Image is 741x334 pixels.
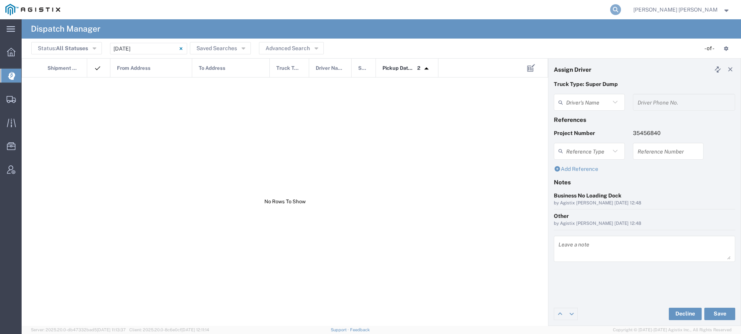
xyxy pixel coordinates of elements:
button: Status:All Statuses [31,42,102,54]
h4: Dispatch Manager [31,19,100,39]
p: 35456840 [633,129,704,137]
button: Advanced Search [259,42,324,54]
a: Add Reference [554,166,598,172]
span: Client: 2025.20.0-8c6e0cf [129,327,209,332]
span: [DATE] 11:13:37 [97,327,126,332]
span: Shipment No. [47,59,79,78]
div: Business No Loading Dock [554,192,735,200]
span: 2 [417,59,420,78]
a: Edit previous row [554,308,566,320]
span: Kayte Bray Dogali [633,5,718,14]
img: logo [5,4,60,15]
a: Edit next row [566,308,577,320]
h4: Notes [554,179,735,186]
img: icon [94,64,102,72]
span: Pickup Date and Time [382,59,414,78]
span: Truck Type [276,59,301,78]
h4: References [554,116,735,123]
button: Saved Searches [190,42,251,54]
span: All Statuses [56,45,88,51]
button: Save [704,308,735,320]
a: Support [331,327,350,332]
div: - of - [704,44,718,52]
p: Truck Type: Super Dump [554,80,735,88]
h4: Assign Driver [554,66,591,73]
div: by Agistix [PERSON_NAME] [DATE] 12:48 [554,200,735,207]
span: [DATE] 12:11:14 [181,327,209,332]
span: Copyright © [DATE]-[DATE] Agistix Inc., All Rights Reserved [613,327,732,333]
span: To Address [199,59,225,78]
span: Status [358,59,367,78]
button: [PERSON_NAME] [PERSON_NAME] [633,5,730,14]
a: Feedback [350,327,370,332]
span: Driver Name [316,59,343,78]
img: arrow-dropup.svg [420,62,433,75]
div: by Agistix [PERSON_NAME] [DATE] 12:48 [554,220,735,227]
span: Server: 2025.20.0-db47332bad5 [31,327,126,332]
p: Project Number [554,129,625,137]
button: Decline [669,308,702,320]
span: From Address [117,59,151,78]
div: Other [554,212,735,220]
